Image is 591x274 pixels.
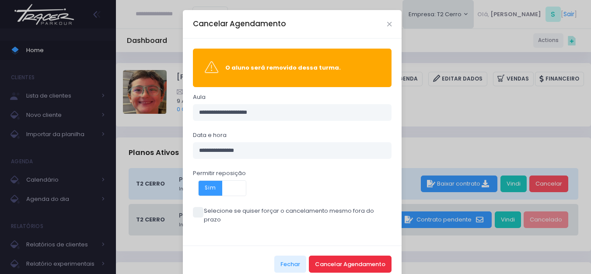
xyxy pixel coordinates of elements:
[225,63,380,72] div: O aluno será removido dessa turma.
[193,207,392,224] label: Selecione se quiser forçar o cancelamento mesmo fora do prazo
[387,22,392,26] button: Close
[309,256,392,272] button: Cancelar Agendamento
[193,169,246,178] label: Permitir reposição
[199,181,222,196] span: Sim
[193,131,227,140] label: Data e hora
[193,18,286,29] h5: Cancelar Agendamento
[274,256,306,272] button: Fechar
[193,93,206,102] label: Aula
